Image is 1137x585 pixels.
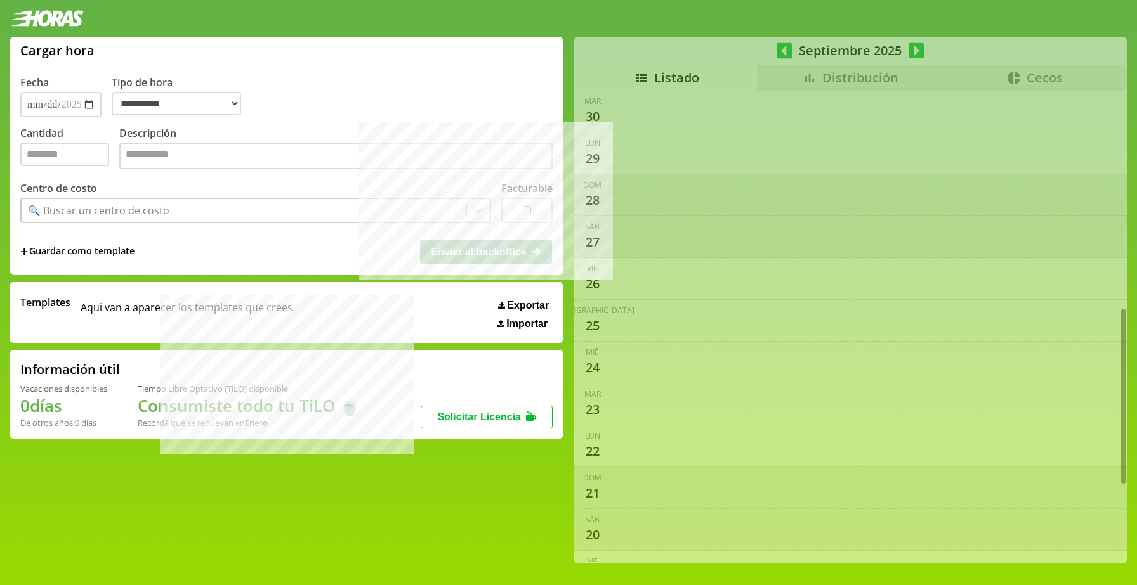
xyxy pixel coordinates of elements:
[20,383,107,394] div: Vacaciones disponibles
[112,75,251,117] label: Tipo de hora
[138,417,360,428] div: Recordá que se renuevan en
[494,299,553,312] button: Exportar
[20,75,49,89] label: Fecha
[20,42,95,59] h1: Cargar hora
[28,203,169,217] div: 🔍 Buscar un centro de costo
[421,406,553,428] button: Solicitar Licencia
[119,126,553,172] label: Descripción
[20,245,28,259] span: +
[20,126,119,172] label: Cantidad
[245,417,268,428] b: Enero
[20,181,97,195] label: Centro de costo
[20,361,120,378] h2: Información útil
[20,143,109,166] input: Cantidad
[112,92,241,115] select: Tipo de hora
[138,383,360,394] div: Tiempo Libre Optativo (TiLO) disponible
[138,394,360,417] h1: Consumiste todo tu TiLO 🍵
[20,417,107,428] div: De otros años: 0 días
[119,143,553,169] textarea: Descripción
[20,394,107,417] h1: 0 días
[507,300,549,311] span: Exportar
[20,295,70,309] span: Templates
[10,10,84,27] img: logotipo
[20,245,135,259] span: +Guardar como template
[501,181,553,195] label: Facturable
[437,411,521,422] span: Solicitar Licencia
[506,318,548,330] span: Importar
[81,295,295,330] span: Aqui van a aparecer los templates que crees.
